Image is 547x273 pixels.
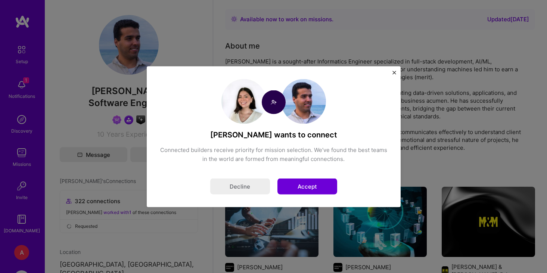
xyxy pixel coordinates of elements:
[159,130,388,139] h4: [PERSON_NAME] wants to connect
[159,145,388,163] div: Connected builders receive priority for mission selection. We’ve found the best teams in the worl...
[221,79,266,124] img: User Avatar
[281,79,326,124] img: User Avatar
[262,90,286,114] img: Connect
[277,178,337,194] button: Accept
[392,71,396,78] button: Close
[210,178,270,194] button: Decline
